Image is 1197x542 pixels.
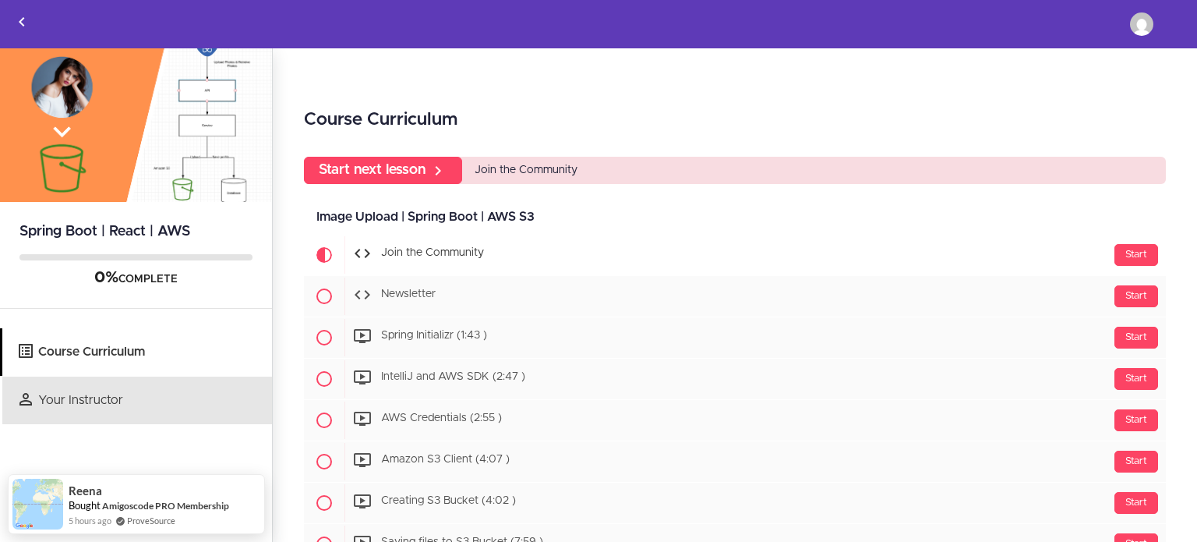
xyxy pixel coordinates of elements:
[381,248,484,259] span: Join the Community
[94,270,118,285] span: 0%
[304,317,1166,358] a: Start Spring Initializr (1:43 )
[304,235,344,275] span: Current item
[12,479,63,530] img: provesource social proof notification image
[381,372,525,383] span: IntelliJ and AWS SDK (2:47 )
[304,200,1166,235] div: Image Upload | Spring Boot | AWS S3
[381,413,502,424] span: AWS Credentials (2:55 )
[69,514,111,527] span: 5 hours ago
[304,441,1166,482] a: Start Amazon S3 Client (4:07 )
[1114,327,1158,349] div: Start
[381,455,510,466] span: Amazon S3 Client (4:07 )
[1,1,43,48] a: Back to courses
[2,328,272,376] a: Course Curriculum
[127,514,175,527] a: ProveSource
[2,377,272,424] a: Your Instructor
[69,499,101,512] span: Bought
[304,235,1166,275] a: Current item Start Join the Community
[19,268,252,289] div: COMPLETE
[1114,368,1158,390] div: Start
[304,276,1166,317] a: Start Newsletter
[381,496,516,507] span: Creating S3 Bucket (4:02 )
[12,12,31,31] svg: Back to courses
[304,157,462,184] a: Start next lesson
[1114,451,1158,473] div: Start
[1114,244,1158,266] div: Start
[304,107,1166,133] h2: Course Curriculum
[381,331,487,342] span: Spring Initializr (1:43 )
[304,483,1166,523] a: Start Creating S3 Bucket (4:02 )
[1114,285,1158,307] div: Start
[1114,409,1158,431] div: Start
[1130,12,1153,36] img: vaibhav.v.58@gmail.com
[381,289,436,300] span: Newsletter
[304,359,1166,399] a: Start IntelliJ and AWS SDK (2:47 )
[475,165,577,175] span: Join the Community
[69,484,102,498] span: Reena
[1114,492,1158,514] div: Start
[304,400,1166,441] a: Start AWS Credentials (2:55 )
[102,500,229,512] a: Amigoscode PRO Membership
